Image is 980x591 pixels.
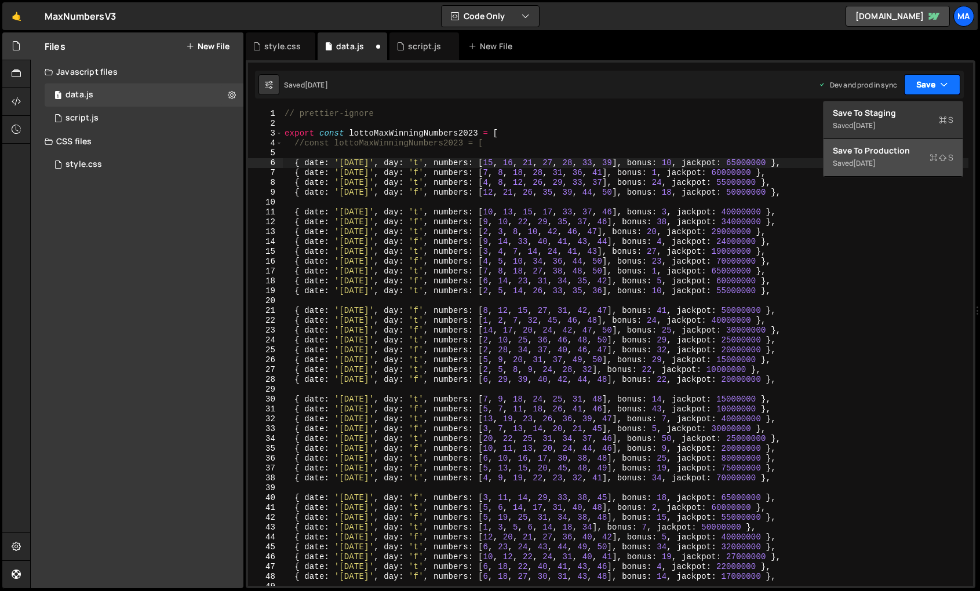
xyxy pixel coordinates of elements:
[248,483,283,493] div: 39
[284,80,328,90] div: Saved
[248,434,283,444] div: 34
[939,114,953,126] span: S
[953,6,974,27] a: ma
[264,41,301,52] div: style.css
[904,74,960,95] button: Save
[248,267,283,276] div: 17
[248,178,283,188] div: 8
[408,41,441,52] div: script.js
[336,41,364,52] div: data.js
[248,168,283,178] div: 7
[31,130,243,153] div: CSS files
[248,542,283,552] div: 45
[442,6,539,27] button: Code Only
[248,158,283,168] div: 6
[45,9,116,23] div: MaxNumbersV3
[846,6,950,27] a: [DOMAIN_NAME]
[853,121,876,130] div: [DATE]
[248,414,283,424] div: 32
[248,532,283,542] div: 44
[248,395,283,404] div: 30
[45,40,65,53] h2: Files
[248,237,283,247] div: 14
[248,335,283,345] div: 24
[248,217,283,227] div: 12
[248,345,283,355] div: 25
[833,107,953,119] div: Save to Staging
[818,80,897,90] div: Dev and prod in sync
[248,326,283,335] div: 23
[248,493,283,503] div: 40
[248,207,283,217] div: 11
[248,552,283,562] div: 46
[248,247,283,257] div: 15
[65,159,102,170] div: style.css
[31,60,243,83] div: Javascript files
[248,109,283,119] div: 1
[833,145,953,156] div: Save to Production
[248,562,283,572] div: 47
[248,513,283,523] div: 42
[305,80,328,90] div: [DATE]
[248,306,283,316] div: 21
[248,138,283,148] div: 4
[45,83,243,107] div: 3309/5656.js
[248,464,283,473] div: 37
[248,365,283,375] div: 27
[248,316,283,326] div: 22
[833,156,953,170] div: Saved
[45,153,243,176] div: 3309/6309.css
[248,355,283,365] div: 26
[248,523,283,532] div: 43
[853,158,876,168] div: [DATE]
[248,198,283,207] div: 10
[248,404,283,414] div: 31
[248,424,283,434] div: 33
[248,188,283,198] div: 9
[248,276,283,286] div: 18
[248,257,283,267] div: 16
[65,90,93,100] div: data.js
[833,119,953,133] div: Saved
[248,148,283,158] div: 5
[248,375,283,385] div: 28
[248,286,283,296] div: 19
[248,444,283,454] div: 35
[186,42,229,51] button: New File
[2,2,31,30] a: 🤙
[248,454,283,464] div: 36
[248,503,283,513] div: 41
[248,119,283,129] div: 2
[824,139,963,177] button: Save to ProductionS Saved[DATE]
[248,129,283,138] div: 3
[248,572,283,582] div: 48
[468,41,517,52] div: New File
[248,385,283,395] div: 29
[248,473,283,483] div: 38
[45,107,243,130] div: 3309/5657.js
[65,113,99,123] div: script.js
[930,152,953,163] span: S
[248,227,283,237] div: 13
[248,296,283,306] div: 20
[54,92,61,101] span: 1
[824,101,963,139] button: Save to StagingS Saved[DATE]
